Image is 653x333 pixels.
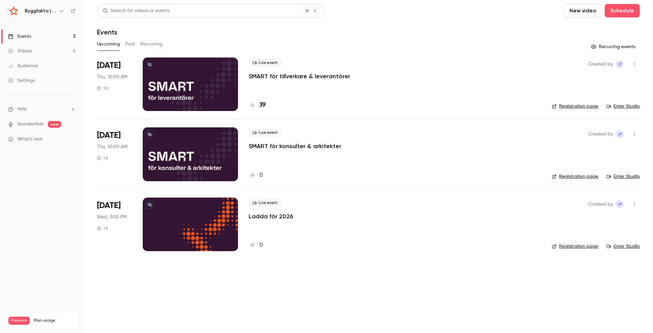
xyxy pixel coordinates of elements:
span: Josephine Fantenberg [616,60,624,68]
h6: Byggfakta | Powered by Hubexo [25,8,56,14]
img: Byggfakta | Powered by Hubexo [8,6,19,16]
a: SMART för tillverkare & leverantörer [249,72,350,80]
a: Ladda för 2026 [249,212,293,220]
span: Live event [249,59,282,67]
h4: 0 [259,171,263,180]
div: 1 h [97,155,108,161]
div: Audience [8,63,38,69]
div: Settings [8,77,35,84]
a: Enter Studio [606,173,640,180]
span: Created by [588,130,613,138]
div: Oct 23 Thu, 10:00 AM (Europe/Stockholm) [97,58,132,111]
span: [DATE] [97,60,121,71]
div: Dec 10 Wed, 3:00 PM (Europe/Stockholm) [97,198,132,251]
span: [DATE] [97,130,121,141]
span: Help [17,106,27,113]
button: Recurring [140,39,163,49]
button: New video [564,4,602,17]
span: Plan usage [34,318,75,323]
div: Events [8,33,31,40]
span: [DATE] [97,200,121,211]
div: Nov 20 Thu, 10:00 AM (Europe/Stockholm) [97,127,132,181]
span: Live event [249,199,282,207]
div: 1 h [97,86,108,91]
div: 1 h [97,226,108,231]
span: JF [618,200,622,208]
span: new [48,121,61,128]
a: SpeakerHub [17,121,44,128]
span: Josephine Fantenberg [616,130,624,138]
h1: Events [97,28,117,36]
a: Enter Studio [606,243,640,250]
li: help-dropdown-opener [8,106,76,113]
a: 0 [249,241,263,250]
button: Upcoming [97,39,120,49]
a: Enter Studio [606,103,640,110]
span: Premium [8,317,30,325]
span: Thu, 10:00 AM [97,74,127,80]
button: Schedule [605,4,640,17]
iframe: Noticeable Trigger [68,136,76,142]
h4: 39 [259,101,266,110]
span: Wed, 3:00 PM [97,214,127,220]
a: SMART för konsulter & arkitekter [249,142,341,150]
button: Past [125,39,135,49]
a: Registration page [552,173,598,180]
span: Live event [249,129,282,137]
a: 0 [249,171,263,180]
a: Registration page [552,243,598,250]
span: Thu, 10:00 AM [97,143,127,150]
button: Recurring events [588,41,640,52]
div: Search for videos or events [103,7,169,14]
h4: 0 [259,241,263,250]
div: Videos [8,48,32,54]
span: JF [618,60,622,68]
span: Josephine Fantenberg [616,200,624,208]
span: Created by [588,200,613,208]
span: What's new [17,136,42,143]
span: Created by [588,60,613,68]
a: Registration page [552,103,598,110]
span: JF [618,130,622,138]
a: 39 [249,101,266,110]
